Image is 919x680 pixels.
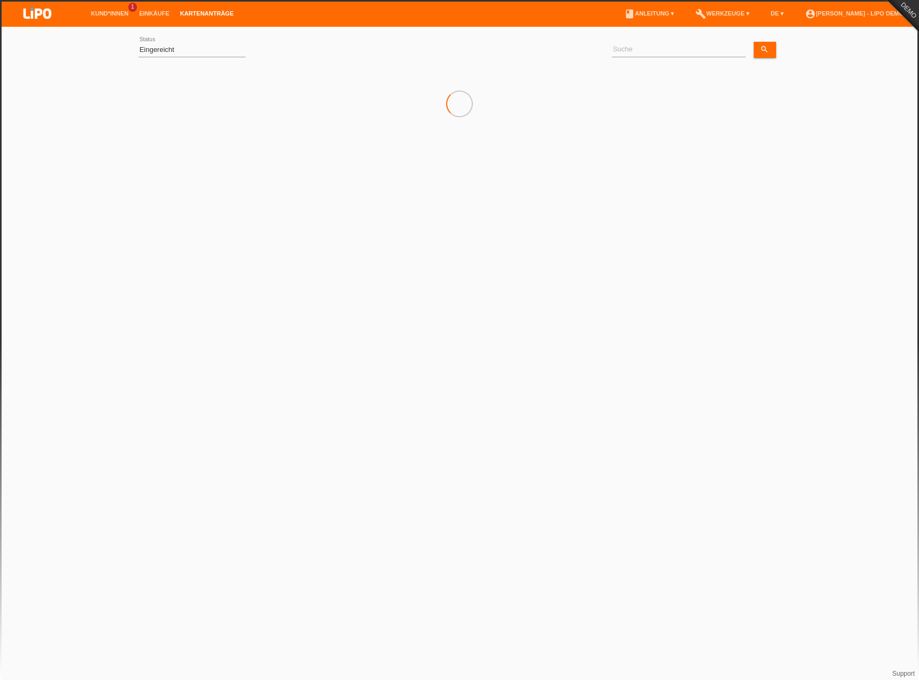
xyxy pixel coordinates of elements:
a: search [754,42,776,58]
i: book [624,9,635,19]
a: Einkäufe [134,10,174,17]
span: 1 [128,3,137,12]
a: Support [892,670,915,677]
a: DE ▾ [765,10,789,17]
a: Kartenanträge [175,10,239,17]
a: account_circle[PERSON_NAME] - LIPO Demo ▾ [800,10,914,17]
a: Kund*innen [86,10,134,17]
a: LIPO pay [11,22,64,30]
a: buildWerkzeuge ▾ [690,10,755,17]
i: search [760,45,769,54]
a: bookAnleitung ▾ [619,10,679,17]
i: account_circle [805,9,816,19]
i: build [695,9,706,19]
